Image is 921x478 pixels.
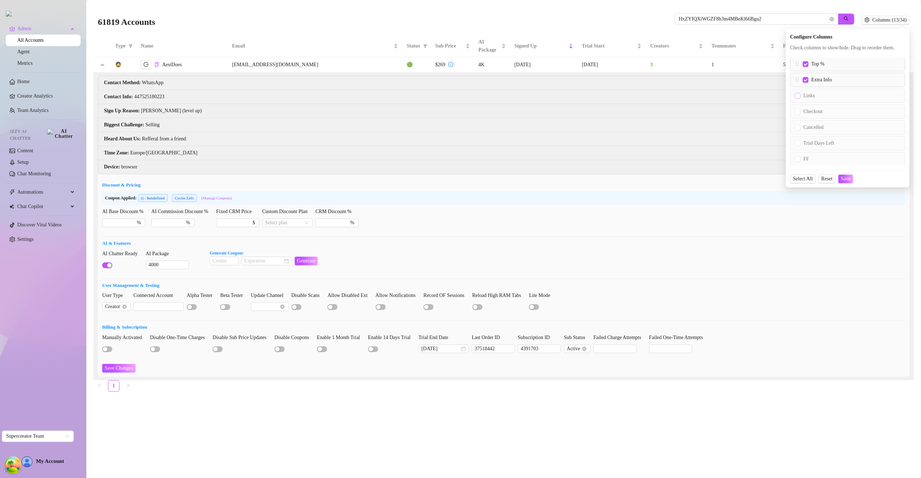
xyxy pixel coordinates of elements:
button: close-circle [830,17,834,21]
a: (Manage Coupons) [201,196,232,200]
span: AestDoes [162,62,182,67]
span: Trial Days Left [800,139,837,147]
span: Creator [105,303,128,311]
input: AI Base Discount % [105,219,135,227]
label: AI Base Discount % [102,208,149,216]
span: filter [423,44,427,48]
a: Metrics [17,60,33,66]
span: crown [9,26,15,32]
button: Generate [295,257,318,265]
button: Copy Account UID [154,62,159,67]
span: Trial Start [582,42,636,50]
span: logout [144,62,149,67]
img: AD_cMMTxCeTpmN1d5MnKJ1j-_uXZCpTKapSSqNGg4PyXtR_tCW7gZXTNmFz2tpVv9LSyNV7ff1CaS4f4q0HLYKULQOwoM5GQR... [22,457,32,467]
div: Configure Columns [790,33,905,41]
th: Trial Start [577,35,646,57]
span: Creators [650,42,697,50]
li: [PERSON_NAME] (level up) [98,104,909,118]
span: Cycles Left: [172,194,197,202]
span: Columns (13/34) [872,17,907,23]
img: AI Chatter [47,129,75,139]
label: Enable 14 Days Trial [368,334,416,342]
input: Fixed CRM Price [219,219,251,227]
button: Enable 14 Days Trial [368,346,378,352]
span: left [97,383,101,388]
span: Reset [821,176,832,182]
th: Email [228,35,402,57]
button: Disable Coupons [275,346,285,352]
button: right [122,380,134,392]
span: Extra Info [808,76,835,84]
label: Enable 1 Month Trial [317,334,365,342]
strong: Heard About Us : [104,136,141,141]
th: Name [136,35,228,57]
span: My Account [36,458,64,464]
span: close-circle [582,347,586,351]
button: Save [838,175,853,183]
input: Failed One-Time Attempts [649,345,692,353]
a: Home [17,79,30,84]
label: Custom Discount Plan [262,208,313,216]
input: Last Order ID [472,345,514,353]
button: Disable One-Time Charges [150,346,160,352]
button: Reset [818,175,835,183]
button: logout [141,60,151,69]
td: [DATE] [577,57,646,73]
span: 🟢 [407,62,413,67]
button: Disable Sub Price Updates [213,346,223,352]
label: Allow Notifications [376,292,421,299]
label: Disable Scans [291,292,325,299]
span: Automations [17,186,68,198]
label: Record OF Sessions [423,292,469,299]
label: Trial End Date [418,334,453,342]
a: Discover Viral Videos [17,222,62,227]
label: Subscription ID [518,334,555,342]
button: AI Chatter Ready [102,262,112,268]
label: Failed One-Time Attempts [649,334,708,342]
span: 3 [650,62,653,67]
span: Sub Price [435,42,464,50]
input: Connected Account [133,302,184,311]
input: Subscription ID [518,345,561,353]
strong: Contact Info : [104,94,133,99]
label: Disable Sub Price Updates [213,334,272,342]
li: Europe/[GEOGRAPHIC_DATA] [98,146,909,160]
div: 🧔 [115,61,121,69]
span: holder [795,77,800,82]
a: Settings [17,236,33,242]
span: filter [422,41,429,51]
h5: Discount & Pricing [102,181,905,189]
span: build [4,468,9,473]
span: filter [128,44,133,48]
li: Next Page [122,380,134,392]
label: AI Commission Discount % [151,208,213,216]
span: 537 [783,62,791,67]
button: Allow Disabled Ext [327,304,337,310]
span: right [126,383,130,388]
button: Record OF Sessions [423,304,434,310]
span: Teammates [712,42,769,50]
span: Checkout [800,108,826,116]
input: Expiration [244,257,282,265]
span: info-circle [448,62,453,67]
td: 4K [474,57,510,73]
button: Disable Scans [291,304,301,310]
button: Allow Notifications [376,304,386,310]
span: Status [407,42,420,50]
h5: AI & Features [102,240,905,247]
li: 447525180223 [98,90,909,104]
th: AI Package [474,35,510,57]
button: Collapse row [99,62,105,68]
span: setting [865,17,870,22]
li: WhatsApp [98,76,909,90]
input: CRM Discount % [318,219,349,227]
span: copy [154,62,159,67]
h5: Billing & Subscription [102,324,905,331]
span: Links [800,92,818,100]
label: Manually Activated [102,334,147,342]
a: Creator Analytics [17,90,75,102]
div: $269 [435,61,445,69]
button: Open Tanstack query devtools [6,458,20,472]
a: Team Analytics [17,108,49,113]
span: Save [841,176,850,182]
